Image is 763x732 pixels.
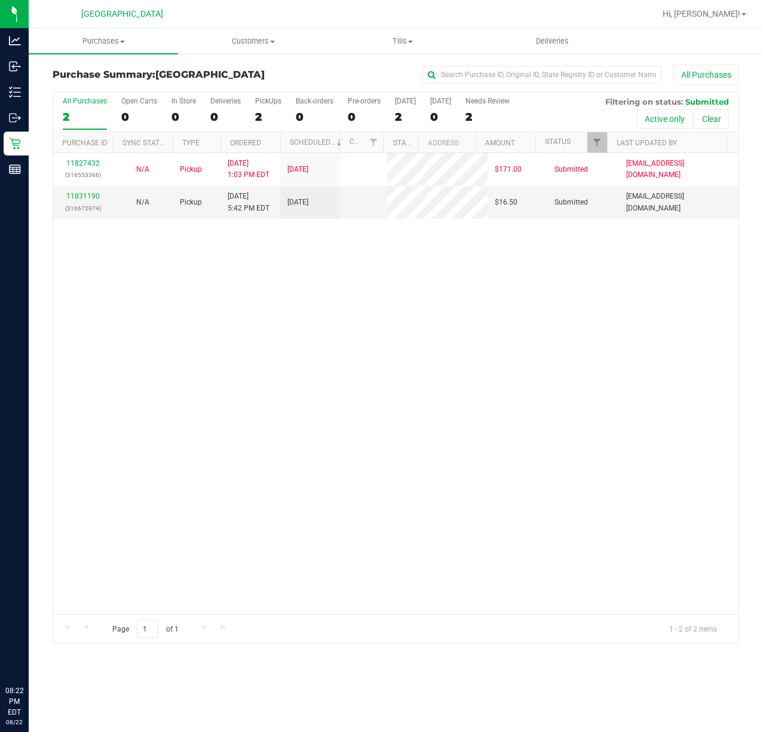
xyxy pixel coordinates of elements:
[9,163,21,175] inline-svg: Reports
[587,132,607,152] a: Filter
[9,112,21,124] inline-svg: Outbound
[53,69,281,80] h3: Purchase Summary:
[545,138,571,146] a: Status
[136,198,149,206] span: Not Applicable
[430,97,451,105] div: [DATE]
[348,97,381,105] div: Pre-orders
[122,139,168,147] a: Sync Status
[348,110,381,124] div: 0
[63,97,107,105] div: All Purchases
[465,110,510,124] div: 2
[395,110,416,124] div: 2
[9,35,21,47] inline-svg: Analytics
[180,164,202,175] span: Pickup
[296,97,333,105] div: Back-orders
[228,158,269,181] span: [DATE] 1:03 PM EDT
[9,138,21,150] inline-svg: Retail
[694,109,729,129] button: Clear
[121,97,157,105] div: Open Carts
[605,97,683,106] span: Filtering on status:
[81,9,163,19] span: [GEOGRAPHIC_DATA]
[228,191,269,213] span: [DATE] 5:42 PM EDT
[5,685,23,718] p: 08:22 PM EDT
[230,139,261,147] a: Ordered
[171,97,196,105] div: In Store
[626,158,731,181] span: [EMAIL_ADDRESS][DOMAIN_NAME]
[9,86,21,98] inline-svg: Inventory
[422,66,661,84] input: Search Purchase ID, Original ID, State Registry ID or Customer Name...
[393,139,456,147] a: State Registry ID
[290,138,344,147] a: Scheduled
[329,36,477,47] span: Tills
[62,139,108,147] a: Purchase ID
[171,110,196,124] div: 0
[210,97,241,105] div: Deliveries
[418,132,476,153] th: Address
[626,191,731,213] span: [EMAIL_ADDRESS][DOMAIN_NAME]
[155,69,265,80] span: [GEOGRAPHIC_DATA]
[137,620,158,638] input: 1
[180,197,202,208] span: Pickup
[63,110,107,124] div: 2
[465,97,510,105] div: Needs Review
[102,620,188,638] span: Page of 1
[685,97,729,106] span: Submitted
[485,139,515,147] a: Amount
[29,36,178,47] span: Purchases
[9,60,21,72] inline-svg: Inbound
[495,164,522,175] span: $171.00
[182,139,200,147] a: Type
[350,138,387,146] a: Customer
[179,36,327,47] span: Customers
[296,110,333,124] div: 0
[430,110,451,124] div: 0
[520,36,585,47] span: Deliveries
[60,169,106,181] p: (316553366)
[637,109,692,129] button: Active only
[395,97,416,105] div: [DATE]
[660,620,727,638] span: 1 - 2 of 2 items
[363,132,383,152] a: Filter
[495,197,517,208] span: $16.50
[5,718,23,727] p: 08/22
[255,97,281,105] div: PickUps
[287,164,308,175] span: [DATE]
[60,203,106,214] p: (316672974)
[66,159,100,167] a: 11827432
[121,110,157,124] div: 0
[136,165,149,173] span: Not Applicable
[66,192,100,200] a: 11831190
[554,164,588,175] span: Submitted
[673,65,739,85] button: All Purchases
[287,197,308,208] span: [DATE]
[12,636,48,672] iframe: Resource center
[210,110,241,124] div: 0
[617,139,677,147] a: Last Updated By
[554,197,588,208] span: Submitted
[255,110,281,124] div: 2
[663,9,740,19] span: Hi, [PERSON_NAME]!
